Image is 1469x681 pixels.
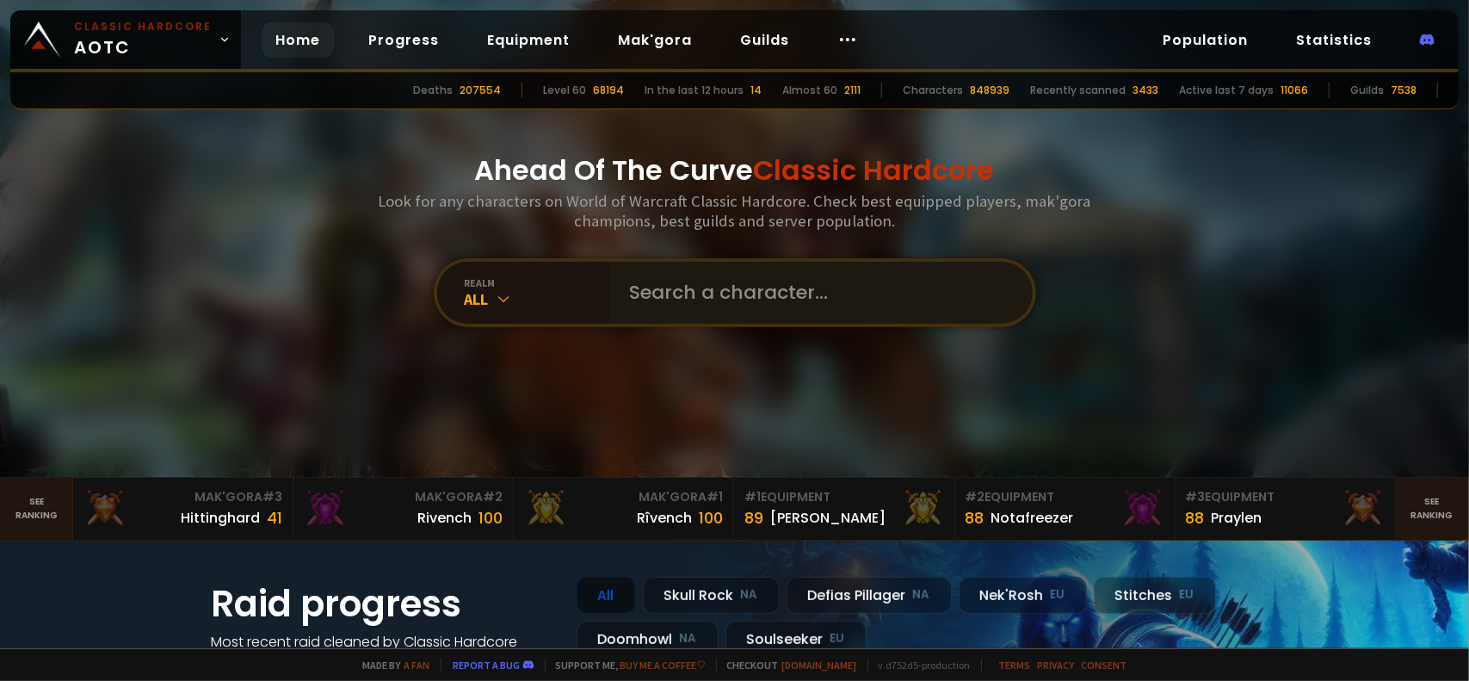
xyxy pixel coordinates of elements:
[304,488,503,506] div: Mak'Gora
[643,577,780,614] div: Skull Rock
[1051,586,1065,604] small: EU
[754,151,995,189] span: Classic Hardcore
[10,10,241,69] a: Classic HardcoreAOTC
[593,83,624,98] div: 68194
[1180,586,1194,604] small: EU
[1082,659,1127,672] a: Consent
[74,19,212,60] span: AOTC
[1282,22,1386,58] a: Statistics
[73,478,293,540] a: Mak'Gora#3Hittinghard41
[844,83,861,98] div: 2111
[770,507,886,529] div: [PERSON_NAME]
[959,577,1087,614] div: Nek'Rosh
[1149,22,1262,58] a: Population
[355,22,453,58] a: Progress
[782,659,857,672] a: [DOMAIN_NAME]
[966,488,1164,506] div: Equipment
[543,83,586,98] div: Level 60
[465,276,609,289] div: realm
[524,488,723,506] div: Mak'Gora
[417,507,472,529] div: Rivench
[1212,507,1262,529] div: Praylen
[413,83,453,98] div: Deaths
[604,22,706,58] a: Mak'gora
[699,506,723,529] div: 100
[913,586,930,604] small: NA
[473,22,583,58] a: Equipment
[267,506,282,529] div: 41
[1030,83,1126,98] div: Recently scanned
[404,659,430,672] a: a fan
[725,621,867,658] div: Soulseeker
[716,659,857,672] span: Checkout
[454,659,521,672] a: Report a bug
[483,488,503,505] span: # 2
[782,83,837,98] div: Almost 60
[212,577,556,631] h1: Raid progress
[1391,83,1417,98] div: 7538
[514,478,734,540] a: Mak'Gora#1Rîvench100
[637,507,692,529] div: Rîvench
[1281,83,1308,98] div: 11066
[293,478,514,540] a: Mak'Gora#2Rivench100
[991,507,1074,529] div: Notafreezer
[1396,478,1469,540] a: Seeranking
[181,507,260,529] div: Hittinghard
[620,659,706,672] a: Buy me a coffee
[966,488,985,505] span: # 2
[741,586,758,604] small: NA
[955,478,1176,540] a: #2Equipment88Notafreezer
[475,150,995,191] h1: Ahead Of The Curve
[74,19,212,34] small: Classic Hardcore
[744,488,761,505] span: # 1
[966,506,984,529] div: 88
[465,289,609,309] div: All
[83,488,282,506] div: Mak'Gora
[744,506,763,529] div: 89
[262,22,334,58] a: Home
[787,577,952,614] div: Defias Pillager
[726,22,803,58] a: Guilds
[645,83,744,98] div: In the last 12 hours
[478,506,503,529] div: 100
[1186,488,1385,506] div: Equipment
[750,83,762,98] div: 14
[1179,83,1274,98] div: Active last 7 days
[1186,488,1206,505] span: # 3
[353,659,430,672] span: Made by
[680,630,697,647] small: NA
[744,488,943,506] div: Equipment
[577,621,719,658] div: Doomhowl
[1038,659,1075,672] a: Privacy
[999,659,1031,672] a: Terms
[734,478,954,540] a: #1Equipment89[PERSON_NAME]
[707,488,723,505] span: # 1
[1186,506,1205,529] div: 88
[830,630,845,647] small: EU
[1133,83,1158,98] div: 3433
[867,659,971,672] span: v. d752d5 - production
[372,191,1098,231] h3: Look for any characters on World of Warcraft Classic Hardcore. Check best equipped players, mak'g...
[1176,478,1396,540] a: #3Equipment88Praylen
[577,577,636,614] div: All
[1350,83,1384,98] div: Guilds
[262,488,282,505] span: # 3
[970,83,1009,98] div: 848939
[1094,577,1216,614] div: Stitches
[460,83,501,98] div: 207554
[620,262,1012,324] input: Search a character...
[903,83,963,98] div: Characters
[545,659,706,672] span: Support me,
[212,631,556,674] h4: Most recent raid cleaned by Classic Hardcore guilds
